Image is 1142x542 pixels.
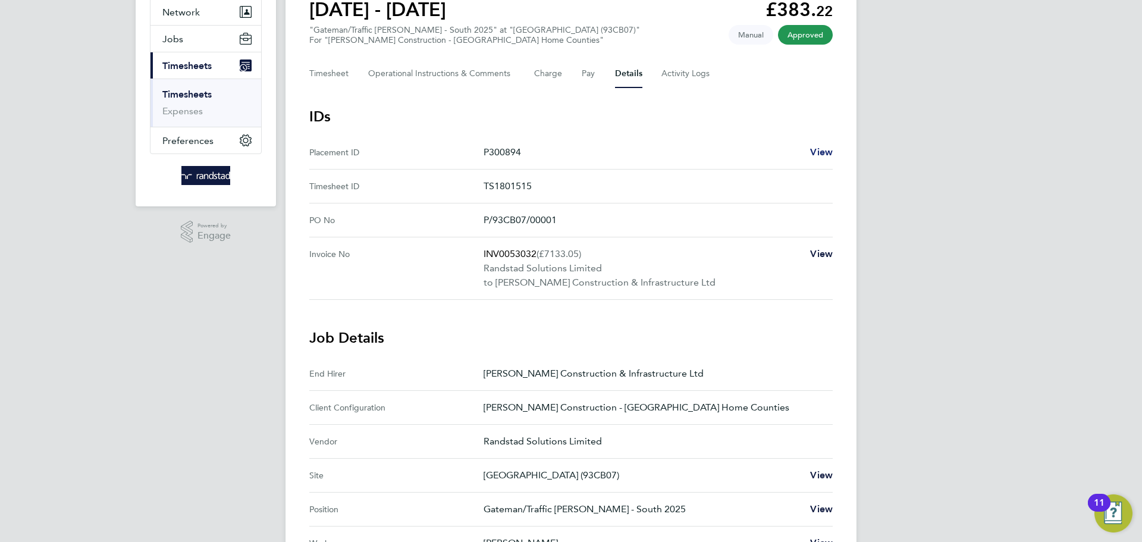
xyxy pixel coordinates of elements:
[309,468,484,483] div: Site
[615,59,642,88] button: Details
[484,275,801,290] p: to [PERSON_NAME] Construction & Infrastructure Ltd
[309,213,484,227] div: PO No
[810,503,833,515] span: View
[484,179,823,193] p: TS1801515
[816,2,833,20] span: 22
[484,468,801,483] p: [GEOGRAPHIC_DATA] (93CB07)
[810,145,833,159] a: View
[484,434,823,449] p: Randstad Solutions Limited
[309,502,484,516] div: Position
[150,52,261,79] button: Timesheets
[162,7,200,18] span: Network
[368,59,515,88] button: Operational Instructions & Comments
[309,107,833,126] h3: IDs
[582,59,596,88] button: Pay
[484,366,823,381] p: [PERSON_NAME] Construction & Infrastructure Ltd
[778,25,833,45] span: This timesheet has been approved.
[162,33,183,45] span: Jobs
[162,89,212,100] a: Timesheets
[150,166,262,185] a: Go to home page
[150,127,261,153] button: Preferences
[309,400,484,415] div: Client Configuration
[810,468,833,483] a: View
[309,25,640,45] div: "Gateman/Traffic [PERSON_NAME] - South 2025" at "[GEOGRAPHIC_DATA] (93CB07)"
[309,247,484,290] div: Invoice No
[534,59,563,88] button: Charge
[1094,503,1105,518] div: 11
[484,213,823,227] p: P/93CB07/00001
[484,400,823,415] p: [PERSON_NAME] Construction - [GEOGRAPHIC_DATA] Home Counties
[150,26,261,52] button: Jobs
[309,59,349,88] button: Timesheet
[162,135,214,146] span: Preferences
[810,502,833,516] a: View
[309,434,484,449] div: Vendor
[162,60,212,71] span: Timesheets
[162,105,203,117] a: Expenses
[810,146,833,158] span: View
[1094,494,1132,532] button: Open Resource Center, 11 new notifications
[810,469,833,481] span: View
[810,248,833,259] span: View
[181,166,231,185] img: randstad-logo-retina.png
[810,247,833,261] a: View
[150,79,261,127] div: Timesheets
[309,328,833,347] h3: Job Details
[309,366,484,381] div: End Hirer
[537,248,581,259] span: (£7133.05)
[197,231,231,241] span: Engage
[484,145,801,159] p: P300894
[484,247,801,261] p: INV0053032
[729,25,773,45] span: This timesheet was manually created.
[197,221,231,231] span: Powered by
[181,221,231,243] a: Powered byEngage
[661,59,711,88] button: Activity Logs
[484,261,801,275] p: Randstad Solutions Limited
[309,179,484,193] div: Timesheet ID
[309,145,484,159] div: Placement ID
[484,502,801,516] p: Gateman/Traffic [PERSON_NAME] - South 2025
[309,35,640,45] div: For "[PERSON_NAME] Construction - [GEOGRAPHIC_DATA] Home Counties"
